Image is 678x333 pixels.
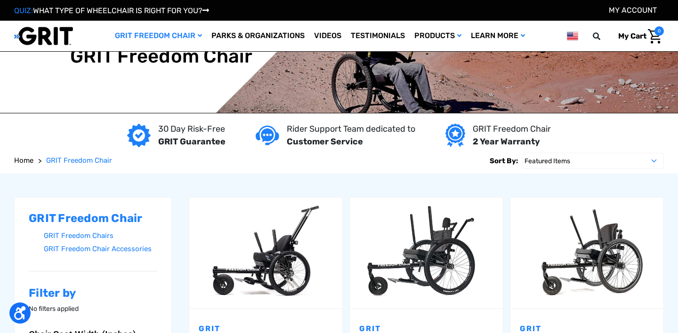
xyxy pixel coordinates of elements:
iframe: Tidio Chat [630,272,674,317]
a: Account [609,6,657,15]
span: Home [14,156,33,165]
img: Year warranty [445,124,465,147]
img: GRIT Freedom Chair: Spartan [350,202,503,304]
a: Testimonials [346,21,410,51]
a: Learn More [466,21,530,51]
a: Products [410,21,466,51]
img: GRIT Freedom Chair Pro: the Pro model shown including contoured Invacare Matrx seatback, Spinergy... [510,202,663,304]
a: GRIT Freedom Chairs [44,229,157,243]
a: GRIT Freedom Chair: Pro,$5,495.00 [510,198,663,309]
p: No filters applied [29,304,157,314]
img: GRIT Guarantee [127,124,151,147]
p: Rider Support Team dedicated to [287,123,415,135]
a: Home [14,155,33,166]
img: GRIT All-Terrain Wheelchair and Mobility Equipment [14,26,73,46]
a: GRIT Freedom Chair: Spartan,$3,995.00 [350,198,503,309]
img: GRIT Junior: GRIT Freedom Chair all terrain wheelchair engineered specifically for kids [189,202,342,304]
p: GRIT Freedom Chair [473,123,551,135]
strong: Customer Service [287,136,363,147]
input: Search [597,26,611,46]
a: Videos [309,21,346,51]
img: us.png [567,30,578,42]
a: QUIZ:WHAT TYPE OF WHEELCHAIR IS RIGHT FOR YOU? [14,6,209,15]
h1: GRIT Freedom Chair [70,45,253,68]
span: My Cart [618,32,646,40]
a: GRIT Freedom Chair [110,21,207,51]
strong: 2 Year Warranty [473,136,540,147]
a: GRIT Junior,$4,995.00 [189,198,342,309]
label: Sort By: [490,153,518,169]
h2: GRIT Freedom Chair [29,212,157,225]
span: GRIT Freedom Chair [46,156,112,165]
span: 0 [654,26,664,36]
a: Cart with 0 items [611,26,664,46]
span: QUIZ: [14,6,33,15]
a: GRIT Freedom Chair Accessories [44,242,157,256]
img: Cart [648,29,662,44]
strong: GRIT Guarantee [158,136,226,147]
img: Customer service [256,126,279,145]
a: GRIT Freedom Chair [46,155,112,166]
p: 30 Day Risk-Free [158,123,226,135]
h2: Filter by [29,286,157,300]
a: Parks & Organizations [207,21,309,51]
